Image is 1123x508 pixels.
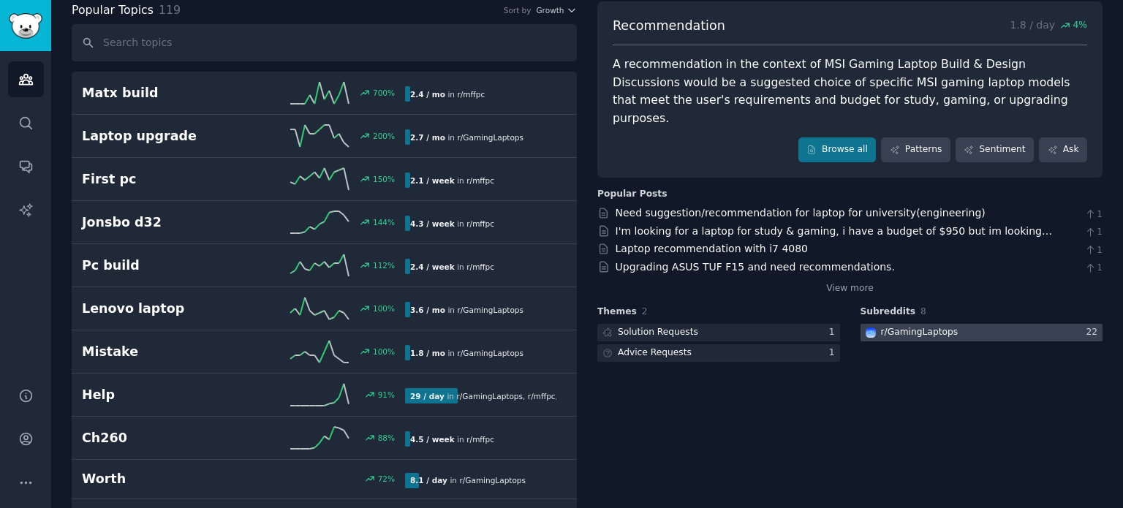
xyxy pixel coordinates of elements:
[528,392,556,401] span: r/ mffpc
[616,225,1053,252] a: I'm looking for a laptop for study & gaming, i have a budget of $950 but im looking around 500-70...
[410,133,445,142] b: 2.7 / mo
[798,137,877,162] a: Browse all
[616,207,986,219] a: Need suggestion/recommendation for laptop for university(engineering)
[457,306,523,314] span: r/ GamingLaptops
[82,84,243,102] h2: Matx build
[82,300,243,318] h2: Lenovo laptop
[1039,137,1087,162] a: Ask
[72,72,577,115] a: Matx build700%2.4 / moin r/mffpc
[405,388,556,403] div: in
[410,176,455,185] b: 2.1 / week
[82,213,243,232] h2: Jonsbo d32
[1086,326,1103,339] div: 22
[405,302,529,317] div: in
[459,476,526,485] span: r/ GamingLaptops
[410,219,455,228] b: 4.3 / week
[466,435,494,444] span: r/ mffpc
[466,219,494,228] span: r/ mffpc
[618,326,698,339] div: Solution Requests
[72,460,577,499] a: Worth72%8.1 / dayin r/GamingLaptops
[72,417,577,460] a: Ch26088%4.5 / weekin r/mffpc
[1073,19,1087,32] span: 4 %
[504,5,532,15] div: Sort by
[829,326,840,339] div: 1
[466,176,494,185] span: r/ mffpc
[597,344,840,363] a: Advice Requests1
[457,90,485,99] span: r/ mffpc
[410,435,455,444] b: 4.5 / week
[405,173,499,188] div: in
[378,474,395,484] div: 72 %
[72,287,577,330] a: Lenovo laptop100%3.6 / moin r/GamingLaptops
[556,392,558,401] span: ,
[378,433,395,443] div: 88 %
[410,262,455,271] b: 2.4 / week
[536,5,577,15] button: Growth
[405,216,499,231] div: in
[597,324,840,342] a: Solution Requests1
[405,86,490,102] div: in
[1084,244,1103,257] span: 1
[405,259,499,274] div: in
[373,217,395,227] div: 144 %
[405,431,499,447] div: in
[536,5,564,15] span: Growth
[457,133,523,142] span: r/ GamingLaptops
[616,261,895,273] a: Upgrading ASUS TUF F15 and need recommendations.
[829,346,840,360] div: 1
[826,282,874,295] a: View more
[405,473,531,488] div: in
[881,137,950,162] a: Patterns
[466,262,494,271] span: r/ mffpc
[410,90,445,99] b: 2.4 / mo
[9,13,42,39] img: GummySearch logo
[72,374,577,417] a: Help91%29 / dayin r/GamingLaptops,r/mffpc,
[373,260,395,270] div: 112 %
[72,115,577,158] a: Laptop upgrade200%2.7 / moin r/GamingLaptops
[597,306,637,319] span: Themes
[373,131,395,141] div: 200 %
[956,137,1034,162] a: Sentiment
[866,327,876,338] img: GamingLaptops
[597,188,668,201] div: Popular Posts
[1010,17,1087,35] p: 1.8 / day
[613,56,1087,127] div: A recommendation in the context of MSI Gaming Laptop Build & Design Discussions would be a sugges...
[861,324,1103,342] a: GamingLaptopsr/GamingLaptops22
[82,170,243,189] h2: First pc
[920,306,926,316] span: 8
[72,330,577,374] a: Mistake100%1.8 / moin r/GamingLaptops
[82,127,243,145] h2: Laptop upgrade
[618,346,692,360] div: Advice Requests
[373,303,395,314] div: 100 %
[82,470,243,488] h2: Worth
[72,244,577,287] a: Pc build112%2.4 / weekin r/mffpc
[456,392,523,401] span: r/ GamingLaptops
[881,326,958,339] div: r/ GamingLaptops
[82,257,243,275] h2: Pc build
[1084,226,1103,239] span: 1
[642,306,648,316] span: 2
[72,24,577,61] input: Search topics
[861,306,916,319] span: Subreddits
[405,129,529,145] div: in
[410,349,445,357] b: 1.8 / mo
[616,243,809,254] a: Laptop recommendation with i7 4080
[159,3,181,17] span: 119
[373,346,395,357] div: 100 %
[457,349,523,357] span: r/ GamingLaptops
[410,392,445,401] b: 29 / day
[1084,262,1103,275] span: 1
[82,429,243,447] h2: Ch260
[82,343,243,361] h2: Mistake
[410,306,445,314] b: 3.6 / mo
[373,88,395,98] div: 700 %
[405,345,529,360] div: in
[1084,208,1103,221] span: 1
[72,201,577,244] a: Jonsbo d32144%4.3 / weekin r/mffpc
[373,174,395,184] div: 150 %
[378,390,395,400] div: 91 %
[523,392,525,401] span: ,
[72,1,154,20] span: Popular Topics
[82,386,243,404] h2: Help
[72,158,577,201] a: First pc150%2.1 / weekin r/mffpc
